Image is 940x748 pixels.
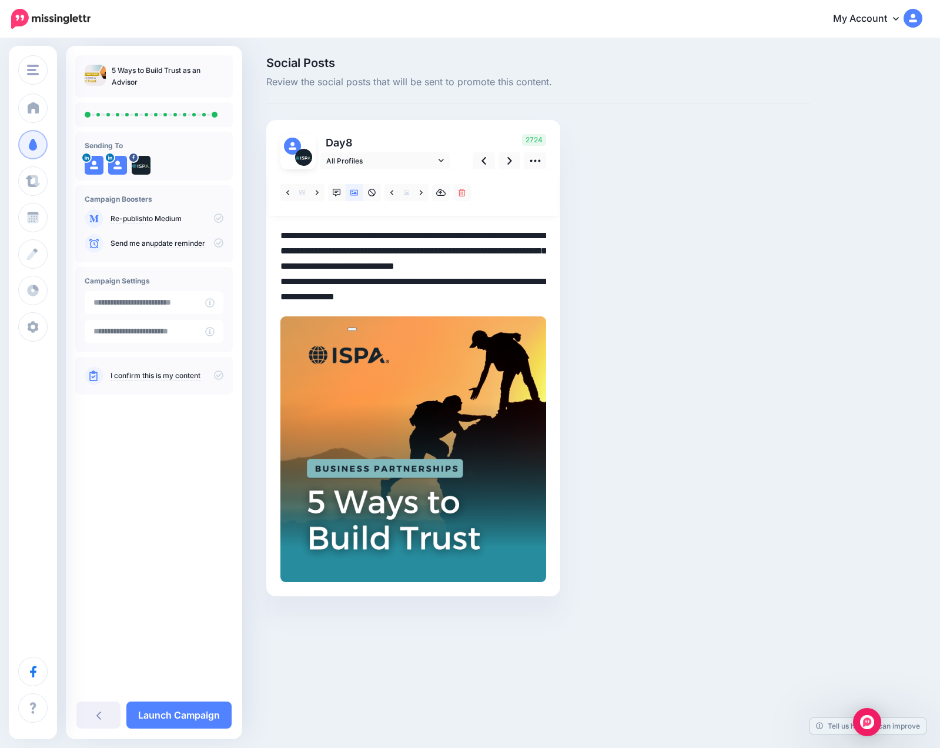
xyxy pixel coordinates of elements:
[85,156,103,175] img: user_default_image.png
[522,134,546,146] span: 2724
[108,156,127,175] img: user_default_image.png
[85,276,223,285] h4: Campaign Settings
[320,134,451,151] p: Day
[280,316,546,582] img: VYD7ZYYXTAFK125CQY0HM8POVPJC74AF.png
[326,155,436,167] span: All Profiles
[295,149,312,166] img: 321091815_705738541200188_8794397349120384755_n-bsa144696.jpg
[266,57,810,69] span: Social Posts
[111,238,223,249] p: Send me an
[266,75,810,90] span: Review the social posts that will be sent to promote this content.
[150,239,205,248] a: update reminder
[132,156,150,175] img: 321091815_705738541200188_8794397349120384755_n-bsa144696.jpg
[85,65,106,86] img: 54ba0d6115808ec35625bec77e9deb21_thumb.jpg
[284,138,301,155] img: user_default_image.png
[27,65,39,75] img: menu.png
[821,5,922,34] a: My Account
[810,718,926,734] a: Tell us how we can improve
[112,65,223,88] p: 5 Ways to Build Trust as an Advisor
[85,141,223,150] h4: Sending To
[111,213,223,224] p: to Medium
[346,136,353,149] span: 8
[111,371,200,380] a: I confirm this is my content
[11,9,91,29] img: Missinglettr
[853,708,881,736] div: Open Intercom Messenger
[320,152,450,169] a: All Profiles
[111,214,146,223] a: Re-publish
[85,195,223,203] h4: Campaign Boosters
